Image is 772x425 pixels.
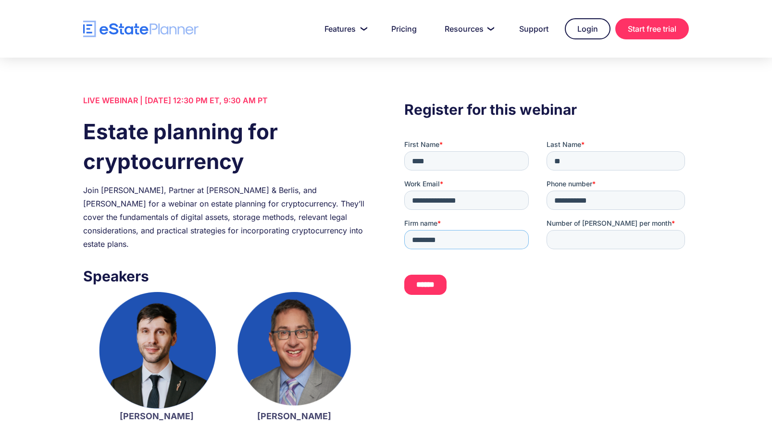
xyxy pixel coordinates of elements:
[404,140,689,303] iframe: Form 0
[565,18,610,39] a: Login
[83,21,199,37] a: home
[404,98,689,121] h3: Register for this webinar
[83,117,368,176] h1: Estate planning for cryptocurrency
[83,183,368,251] div: Join [PERSON_NAME], Partner at [PERSON_NAME] & Berlis, and [PERSON_NAME] for a webinar on estate ...
[433,19,503,38] a: Resources
[83,94,368,107] div: LIVE WEBINAR | [DATE] 12:30 PM ET, 9:30 AM PT
[313,19,375,38] a: Features
[83,265,368,287] h3: Speakers
[508,19,560,38] a: Support
[380,19,428,38] a: Pricing
[615,18,689,39] a: Start free trial
[257,411,331,421] strong: [PERSON_NAME]
[120,411,194,421] strong: [PERSON_NAME]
